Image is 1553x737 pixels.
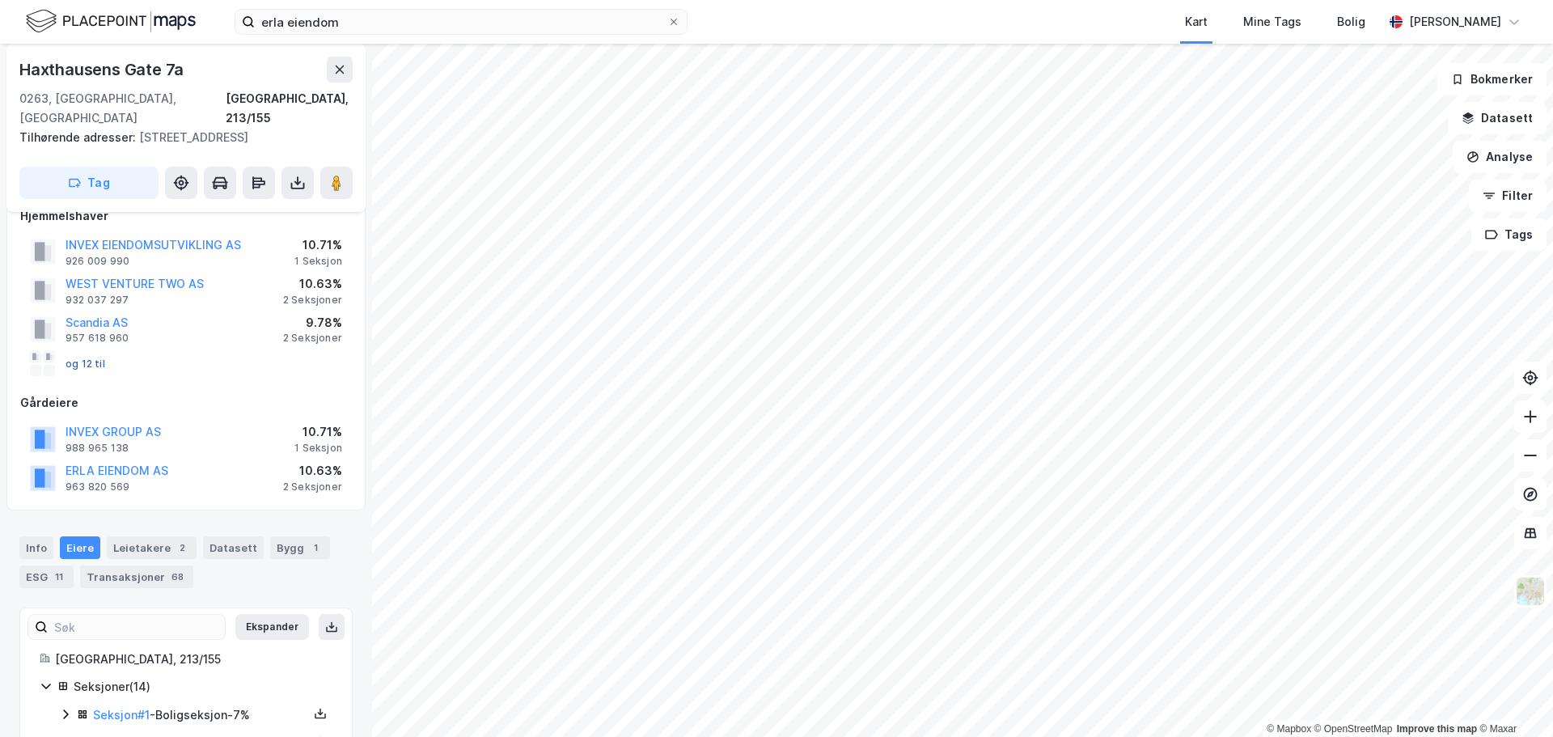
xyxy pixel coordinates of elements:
div: Leietakere [107,536,197,559]
div: 2 Seksjoner [283,481,342,493]
div: Info [19,536,53,559]
div: 957 618 960 [66,332,129,345]
div: 926 009 990 [66,255,129,268]
a: OpenStreetMap [1314,723,1393,735]
div: Gårdeiere [20,393,352,413]
iframe: Chat Widget [1472,659,1553,737]
div: Mine Tags [1243,12,1301,32]
input: Søk [48,615,225,639]
div: Hjemmelshaver [20,206,352,226]
button: Datasett [1448,102,1547,134]
div: 2 Seksjoner [283,294,342,307]
div: Kart [1185,12,1208,32]
div: ESG [19,565,74,588]
div: 10.71% [294,235,342,255]
div: 963 820 569 [66,481,129,493]
div: 68 [168,569,187,585]
div: [GEOGRAPHIC_DATA], 213/155 [55,650,332,669]
div: 1 Seksjon [294,442,342,455]
div: 10.63% [283,461,342,481]
button: Tag [19,167,159,199]
a: Mapbox [1267,723,1311,735]
img: Z [1515,576,1546,607]
button: Filter [1469,180,1547,212]
div: Transaksjoner [80,565,193,588]
div: [GEOGRAPHIC_DATA], 213/155 [226,89,353,128]
div: 11 [51,569,67,585]
div: 2 Seksjoner [283,332,342,345]
div: Haxthausens Gate 7a [19,57,187,83]
div: Bygg [270,536,330,559]
div: Seksjoner ( 14 ) [74,677,332,697]
div: Kontrollprogram for chat [1472,659,1553,737]
button: Bokmerker [1437,63,1547,95]
a: Seksjon#1 [93,708,150,722]
button: Tags [1471,218,1547,251]
div: 932 037 297 [66,294,129,307]
button: Ekspander [235,614,309,640]
div: 1 Seksjon [294,255,342,268]
input: Søk på adresse, matrikkel, gårdeiere, leietakere eller personer [255,10,667,34]
img: logo.f888ab2527a4732fd821a326f86c7f29.svg [26,7,196,36]
div: [PERSON_NAME] [1409,12,1501,32]
div: 10.63% [283,274,342,294]
div: 10.71% [294,422,342,442]
button: Analyse [1453,141,1547,173]
div: 9.78% [283,313,342,332]
div: [STREET_ADDRESS] [19,128,340,147]
div: 988 965 138 [66,442,129,455]
div: 0263, [GEOGRAPHIC_DATA], [GEOGRAPHIC_DATA] [19,89,226,128]
span: Tilhørende adresser: [19,130,139,144]
div: Datasett [203,536,264,559]
div: - Boligseksjon - 7% [93,705,308,725]
div: 1 [307,540,324,556]
div: Eiere [60,536,100,559]
div: Bolig [1337,12,1365,32]
a: Improve this map [1397,723,1477,735]
div: 2 [174,540,190,556]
